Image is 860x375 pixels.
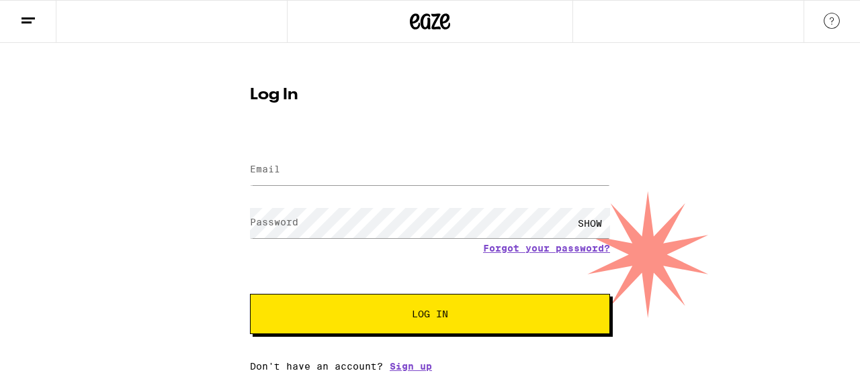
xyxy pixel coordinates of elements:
label: Email [250,164,280,174]
a: Sign up [390,361,432,372]
span: Log In [412,309,448,319]
div: SHOW [570,208,610,238]
button: Log In [250,294,610,334]
a: Forgot your password? [483,243,610,254]
input: Email [250,155,610,185]
div: Don't have an account? [250,361,610,372]
h1: Log In [250,87,610,103]
label: Password [250,217,298,227]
